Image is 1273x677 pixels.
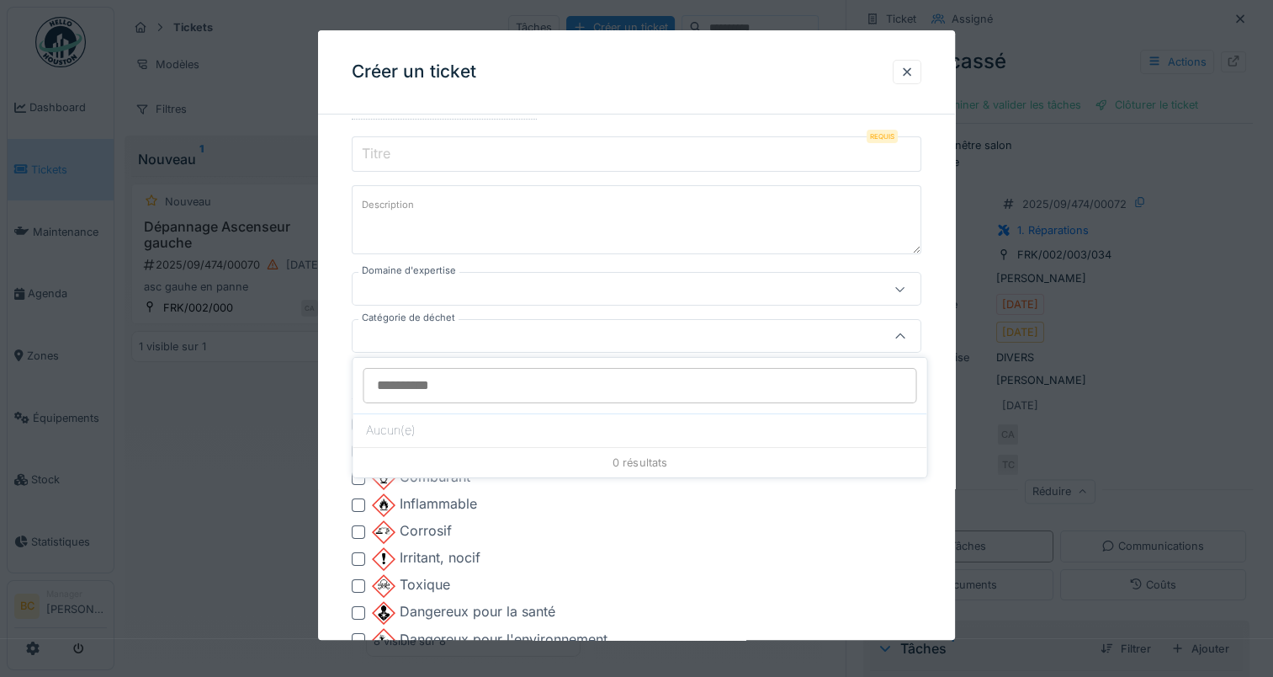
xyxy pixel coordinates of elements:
div: Informations générales [352,91,537,120]
div: Dangereux pour la santé [372,601,555,625]
img: u1zr9D4zduPLv3NqpZfuHqtse9P43H43+g4j4uZHzW8AAAAABJRU5ErkJggg== [372,628,395,652]
img: OW0FDO2FwAAAABJRU5ErkJggg== [372,547,395,571]
img: eugAAAABJRU5ErkJggg== [372,493,395,517]
div: Inflammable [372,493,477,517]
label: Catégorie de déchet [358,312,459,326]
div: Corrosif [372,520,452,544]
div: Requis [867,130,898,143]
div: Irritant, nocif [372,547,480,571]
div: 0 résultats [353,447,926,477]
div: Dangereux pour l'environnement [372,628,607,652]
div: Aucun(e) [353,413,926,447]
img: sLrRMbIGPmCF7ZWRskY+8odImWcjNFvc7q+Ssb411JdXyPjZS8KGy3jNa9uu46X8fPzP0KgPPUqbRtnAAAAAElFTkSuQmCC [372,574,395,598]
label: Titre [358,144,394,164]
div: Toxique [372,574,450,598]
label: Description [358,195,417,216]
img: 2pePJIAAAAASUVORK5CYII= [372,466,395,490]
img: gAAAAASUVORK5CYII= [372,601,395,625]
label: Domaine d'expertise [358,264,459,279]
h3: Créer un ticket [352,61,476,83]
img: WHeua313wAAAABJRU5ErkJggg== [372,520,395,544]
div: Comburant [372,466,470,490]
